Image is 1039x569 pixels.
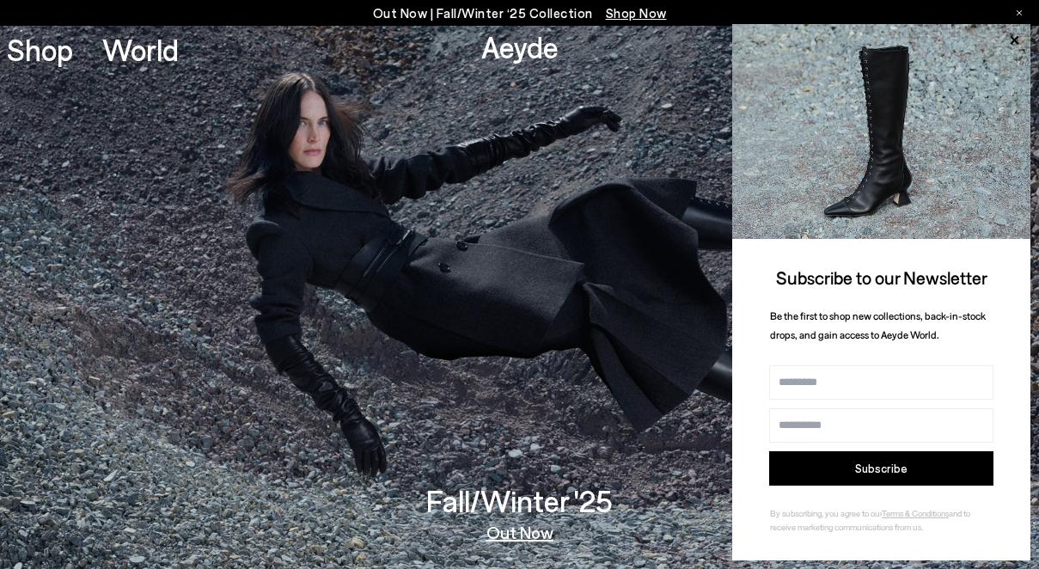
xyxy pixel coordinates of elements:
button: Subscribe [769,451,993,486]
span: Be the first to shop new collections, back-in-stock drops, and gain access to Aeyde World. [770,309,986,341]
a: Terms & Conditions [882,508,949,518]
span: By subscribing, you agree to our [770,508,882,518]
a: World [102,34,179,64]
img: 2a6287a1333c9a56320fd6e7b3c4a9a9.jpg [732,24,1030,239]
span: Subscribe to our Newsletter [776,266,987,288]
a: Shop [7,34,73,64]
p: Out Now | Fall/Winter ‘25 Collection [373,3,667,24]
h3: Fall/Winter '25 [426,486,613,516]
a: Aeyde [481,28,559,64]
a: Out Now [486,523,553,541]
span: Navigate to /collections/new-in [606,5,667,21]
